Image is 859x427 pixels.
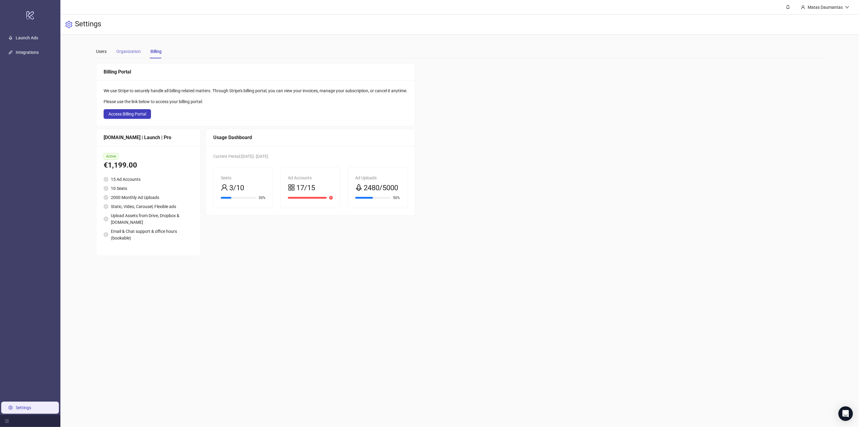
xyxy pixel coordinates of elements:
span: user [801,5,805,9]
span: 3/10 [229,182,244,194]
li: Upload Assets from Drive, Dropbox & [DOMAIN_NAME] [104,212,193,226]
span: rocket [355,184,362,191]
a: Launch Ads [16,35,38,40]
span: appstore [288,184,295,191]
div: Open Intercom Messenger [838,406,853,421]
span: Active [104,153,118,160]
div: Organization [116,48,141,55]
span: down [845,5,849,9]
div: Usage Dashboard [213,134,408,141]
span: 2480/5000 [364,182,398,194]
span: close-circle [329,196,333,200]
div: Users [96,48,107,55]
div: Billing Portal [104,68,408,76]
li: 10 Seats [104,185,193,192]
span: user [221,184,228,191]
li: Static, Video, Carousel, Flexible ads [104,203,193,210]
div: Ad Accounts [288,174,333,181]
span: check-circle [104,217,108,221]
li: Email & Chat support & office hours (bookable) [104,228,193,241]
span: check-circle [104,186,108,191]
span: Current Period: [DATE] - [DATE] [213,154,268,159]
li: 15 Ad Accounts [104,176,193,183]
span: 17/15 [296,182,315,194]
span: 50% [393,196,400,200]
h3: Settings [75,19,101,30]
div: Billing [150,48,162,55]
a: Settings [16,405,31,410]
div: Ad Uploads [355,174,400,181]
span: setting [65,21,72,28]
span: check-circle [104,232,108,237]
span: Access Billing Portal [108,112,146,116]
span: check-circle [104,195,108,200]
span: check-circle [104,204,108,209]
span: check-circle [104,177,108,182]
li: 2000 Monthly Ad Uploads [104,194,193,201]
div: [DOMAIN_NAME] | Launch | Pro [104,134,193,141]
div: We use Stripe to securely handle all billing-related matters. Through Stripe's billing portal, yo... [104,87,408,94]
div: €1,199.00 [104,160,193,171]
span: 30% [259,196,265,200]
div: Seats [221,174,266,181]
span: bell [786,5,790,9]
div: Please use the link below to access your billing portal: [104,98,408,105]
div: Matas Daumantas [805,4,845,11]
button: Access Billing Portal [104,109,151,119]
a: Integrations [16,50,39,55]
span: menu-fold [5,419,9,423]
